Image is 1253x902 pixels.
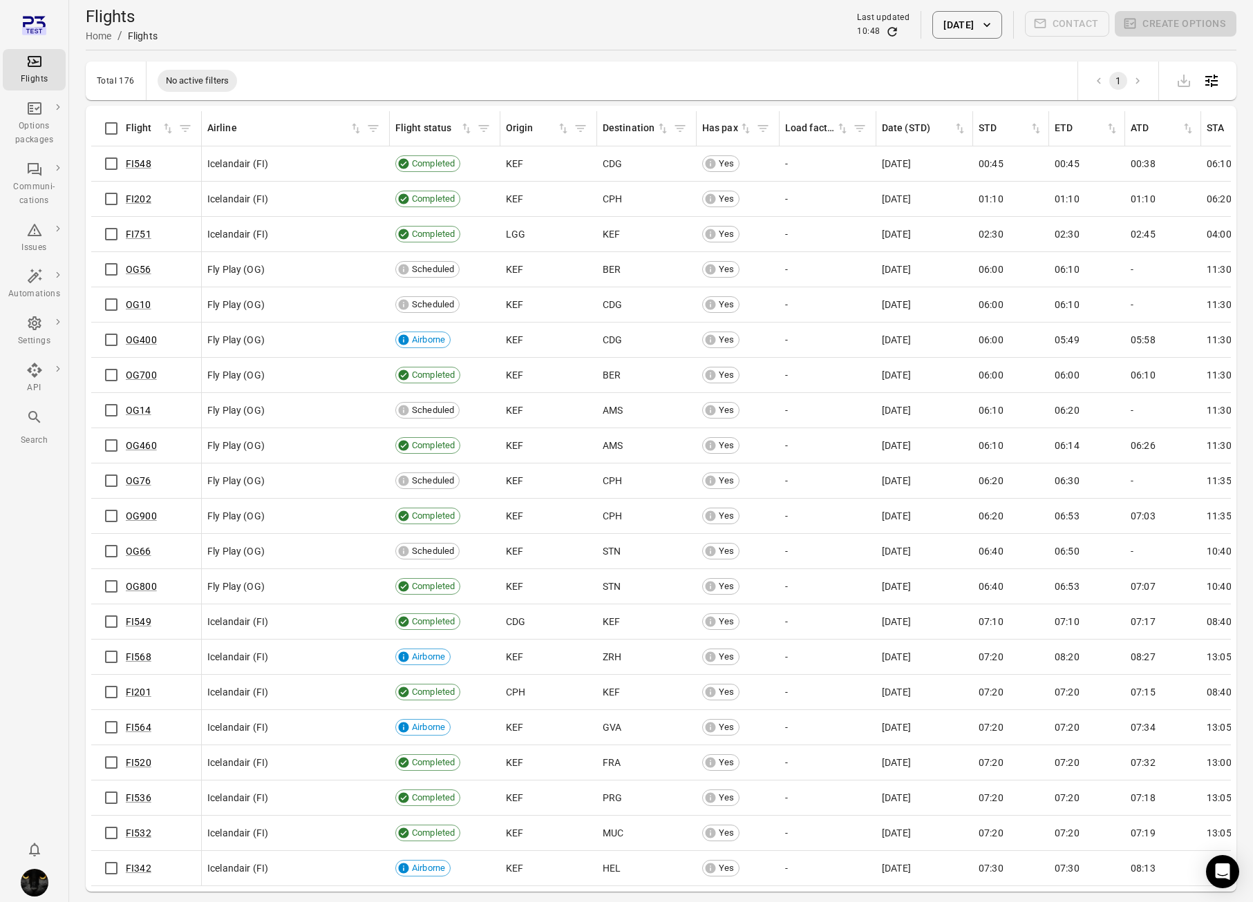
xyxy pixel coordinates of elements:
[407,721,450,734] span: Airborne
[1131,227,1156,241] span: 02:45
[1131,474,1196,488] div: -
[1055,509,1080,523] span: 06:53
[1055,121,1105,136] div: ETD
[1055,720,1080,734] span: 07:20
[506,121,556,136] div: Origin
[882,227,911,241] span: [DATE]
[670,118,690,139] span: Filter by destination
[785,403,871,417] div: -
[1089,72,1147,90] nav: pagination navigation
[857,11,910,25] div: Last updated
[714,439,739,452] span: Yes
[979,368,1004,382] span: 06:00
[1207,157,1232,171] span: 06:10
[714,721,739,734] span: Yes
[207,333,265,347] span: Fly Play (OG)
[1055,579,1080,593] span: 06:53
[126,510,157,521] a: OG900
[207,579,265,593] span: Fly Play (OG)
[207,157,268,171] span: Icelandair (FI)
[714,545,739,558] span: Yes
[207,298,265,311] span: Fly Play (OG)
[979,615,1004,628] span: 07:10
[1207,262,1232,276] span: 11:30
[126,722,151,733] a: FI564
[882,615,911,628] span: [DATE]
[1055,262,1080,276] span: 06:10
[207,227,268,241] span: Icelandair (FI)
[603,544,621,558] span: STN
[407,263,459,276] span: Scheduled
[785,439,871,452] div: -
[979,298,1004,311] span: 06:00
[785,298,871,311] div: -
[1115,11,1236,39] span: Please make a selection to create an option package
[407,157,460,171] span: Completed
[207,121,349,136] div: Airline
[407,334,450,347] span: Airborne
[506,262,523,276] span: KEF
[207,474,265,488] span: Fly Play (OG)
[86,30,112,41] a: Home
[1131,650,1156,664] span: 08:27
[86,28,158,44] nav: Breadcrumbs
[126,792,151,803] a: FI536
[21,869,48,896] img: images
[882,403,911,417] span: [DATE]
[785,650,871,664] div: -
[714,651,739,664] span: Yes
[8,241,60,255] div: Issues
[8,287,60,301] div: Automations
[1207,615,1232,628] span: 08:40
[1055,333,1080,347] span: 05:49
[785,368,871,382] div: -
[603,403,623,417] span: AMS
[882,262,911,276] span: [DATE]
[126,616,151,627] a: FI549
[8,334,60,348] div: Settings
[506,544,523,558] span: KEF
[785,121,836,136] div: Load factor
[714,298,739,311] span: Yes
[175,118,196,139] button: Filter by flight
[785,474,871,488] div: -
[126,581,157,592] a: OG800
[882,439,911,452] span: [DATE]
[1207,650,1232,664] span: 13:05
[603,720,621,734] span: GVA
[714,580,739,593] span: Yes
[363,118,384,139] span: Filter by airline
[126,334,157,345] a: OG400
[207,121,363,136] span: Airline
[785,685,871,699] div: -
[979,262,1004,276] span: 06:00
[603,121,670,136] span: Destination
[407,298,459,311] span: Scheduled
[1131,615,1156,628] span: 07:17
[882,121,967,136] span: Date (STD)
[1055,298,1080,311] span: 06:10
[603,192,622,206] span: CPH
[1131,368,1156,382] span: 06:10
[126,193,151,204] a: FI202
[1207,192,1232,206] span: 06:20
[785,192,871,206] div: -
[1025,11,1110,39] span: Please make a selection to create communications
[506,227,525,241] span: LGG
[8,73,60,86] div: Flights
[882,720,911,734] span: [DATE]
[979,192,1004,206] span: 01:10
[126,158,151,169] a: FI548
[506,509,523,523] span: KEF
[979,157,1004,171] span: 00:45
[407,228,460,241] span: Completed
[158,74,238,88] span: No active filters
[603,298,622,311] span: CDG
[1055,121,1119,136] span: ETD
[603,262,621,276] span: BER
[603,685,620,699] span: KEF
[714,157,739,171] span: Yes
[126,863,151,874] a: FI342
[1207,227,1232,241] span: 04:00
[714,510,739,523] span: Yes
